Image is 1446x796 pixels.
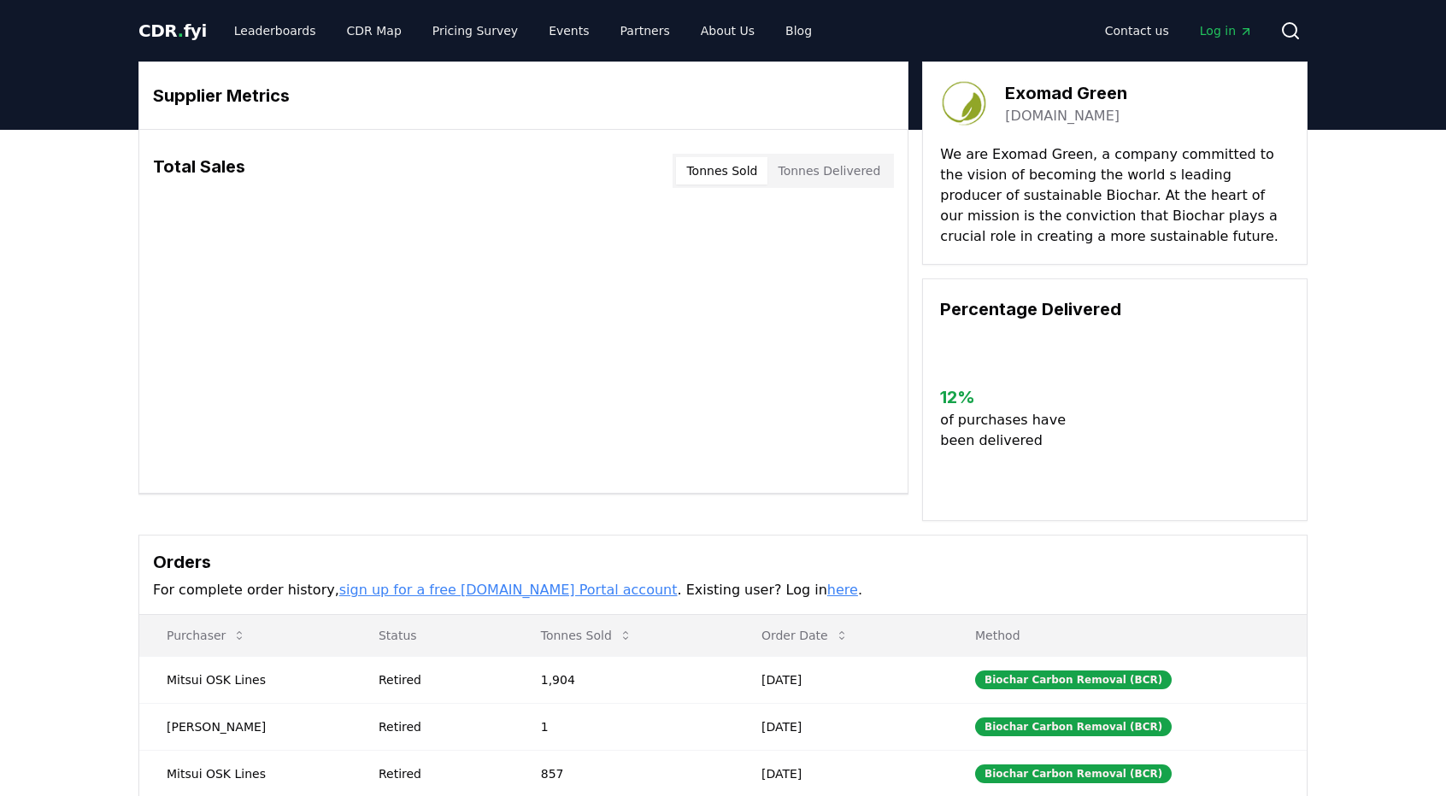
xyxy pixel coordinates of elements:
h3: Exomad Green [1005,80,1127,106]
a: Events [535,15,602,46]
img: Exomad Green-logo [940,79,988,127]
a: Leaderboards [220,15,330,46]
a: About Us [687,15,768,46]
td: [PERSON_NAME] [139,703,351,750]
a: here [827,582,858,598]
nav: Main [1091,15,1267,46]
p: We are Exomad Green, a company committed to the vision of becoming the world s leading producer o... [940,144,1290,247]
a: CDR.fyi [138,19,207,43]
button: Tonnes Delivered [767,157,891,184]
h3: Supplier Metrics [153,83,894,108]
button: Purchaser [153,618,260,653]
td: Mitsui OSK Lines [139,656,351,703]
a: Blog [772,15,826,46]
td: 1 [514,703,734,750]
p: Method [961,627,1293,644]
h3: Percentage Delivered [940,296,1290,322]
a: CDR Map [333,15,415,46]
a: Contact us [1091,15,1183,46]
div: Retired [379,765,500,782]
span: . [178,20,184,41]
div: Retired [379,718,500,735]
button: Tonnes Sold [676,157,767,184]
p: For complete order history, . Existing user? Log in . [153,580,1293,600]
span: Log in [1200,22,1253,39]
h3: 12 % [940,384,1079,410]
p: Status [365,627,500,644]
h3: Total Sales [153,154,245,188]
a: Log in [1186,15,1267,46]
span: CDR fyi [138,20,207,41]
h3: Orders [153,549,1293,575]
a: [DOMAIN_NAME] [1005,106,1120,126]
div: Retired [379,671,500,688]
button: Order Date [748,618,862,653]
a: sign up for a free [DOMAIN_NAME] Portal account [339,582,678,598]
div: Biochar Carbon Removal (BCR) [975,670,1172,689]
a: Partners [607,15,684,46]
td: [DATE] [734,656,948,703]
td: [DATE] [734,703,948,750]
p: of purchases have been delivered [940,410,1079,451]
div: Biochar Carbon Removal (BCR) [975,717,1172,736]
nav: Main [220,15,826,46]
button: Tonnes Sold [527,618,646,653]
div: Biochar Carbon Removal (BCR) [975,764,1172,783]
td: 1,904 [514,656,734,703]
a: Pricing Survey [419,15,532,46]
